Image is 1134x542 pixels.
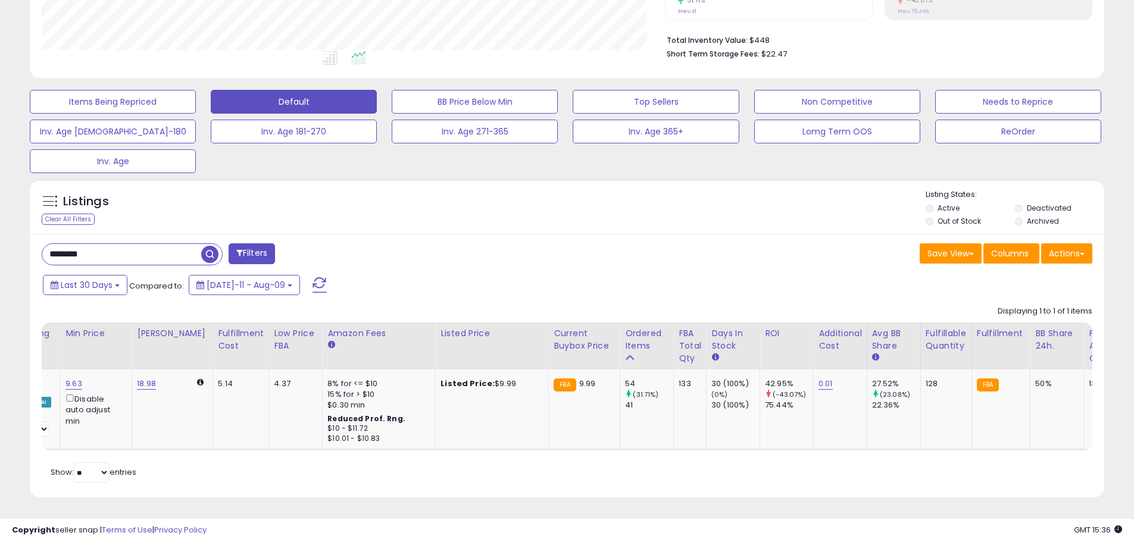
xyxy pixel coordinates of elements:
button: BB Price Below Min [392,90,558,114]
div: seller snap | | [12,525,207,536]
div: Low Price FBA [274,327,317,352]
button: Inv. Age 365+ [573,120,739,143]
div: $10.01 - $10.83 [327,434,426,444]
button: Items Being Repriced [30,90,196,114]
div: 27.52% [872,378,920,389]
small: (23.08%) [880,390,910,399]
small: Prev: 75.44% [898,8,929,15]
div: Fulfillment Cost [218,327,264,352]
div: ROI [765,327,808,340]
button: Default [211,90,377,114]
div: 130 [1089,378,1123,389]
div: Displaying 1 to 1 of 1 items [998,306,1092,317]
span: Compared to: [129,280,184,292]
div: 54 [625,378,673,389]
b: Listed Price: [441,378,495,389]
div: Min Price [65,327,127,340]
div: Fulfillable Quantity [926,327,967,352]
small: Prev: 41 [678,8,696,15]
a: Privacy Policy [154,524,207,535]
button: Inv. Age 181-270 [211,120,377,143]
div: 133 [679,378,697,389]
small: Days In Stock. [711,352,718,363]
button: Inv. Age [30,149,196,173]
small: (-43.07%) [773,390,806,399]
button: ReOrder [935,120,1101,143]
a: Terms of Use [102,524,152,535]
div: FBA Available Qty [1089,327,1127,365]
div: 41 [625,400,673,411]
div: $10 - $11.72 [327,424,426,434]
button: Inv. Age [DEMOGRAPHIC_DATA]-180 [30,120,196,143]
div: 5.14 [218,378,260,389]
label: Active [938,203,960,213]
h5: Listings [63,193,109,210]
strong: Copyright [12,524,55,535]
label: Archived [1027,216,1059,226]
div: [PERSON_NAME] [137,327,208,340]
p: Listing States: [926,189,1104,200]
button: Inv. Age 271-365 [392,120,558,143]
div: Repricing [10,327,55,340]
button: Actions [1041,243,1092,264]
button: Top Sellers [573,90,739,114]
small: FBA [977,378,999,391]
small: Amazon Fees. [327,340,335,350]
div: 42.95% [765,378,813,389]
button: Lomg Term OOS [754,120,920,143]
button: Filters [229,243,275,264]
button: Needs to Reprice [935,90,1101,114]
b: Short Term Storage Fees: [667,49,760,59]
div: Amazon Fees [327,327,430,340]
button: Columns [983,243,1039,264]
div: Listed Price [441,327,543,340]
span: Columns [991,247,1029,259]
div: Avg BB Share [872,327,916,352]
div: Days In Stock [711,327,755,352]
a: 0.01 [819,378,833,390]
div: 50% [1035,378,1074,389]
b: Reduced Prof. Rng. [327,413,405,424]
label: Out of Stock [938,216,981,226]
small: FBA [554,378,576,391]
span: 2025-09-9 15:36 GMT [1074,524,1122,535]
b: Total Inventory Value: [667,35,748,45]
div: 75.44% [765,400,813,411]
button: Non Competitive [754,90,920,114]
div: $9.99 [441,378,539,389]
div: $0.30 min [327,400,426,411]
div: Additional Cost [819,327,862,352]
div: 30 (100%) [711,400,760,411]
div: 8% for <= $10 [327,378,426,389]
span: Last 30 Days [61,279,113,291]
small: (0%) [711,390,728,399]
button: [DATE]-11 - Aug-09 [189,275,300,295]
div: 128 [926,378,963,389]
a: 18.98 [137,378,156,390]
span: [DATE]-11 - Aug-09 [207,279,285,291]
label: Deactivated [1027,203,1071,213]
div: Current Buybox Price [554,327,615,352]
button: Save View [920,243,982,264]
div: 4.37 [274,378,313,389]
div: 30 (100%) [711,378,760,389]
small: Avg BB Share. [872,352,879,363]
small: (31.71%) [633,390,658,399]
div: Disable auto adjust min [65,392,123,427]
span: 9.99 [579,378,596,389]
div: BB Share 24h. [1035,327,1079,352]
div: Clear All Filters [42,214,95,225]
div: Ordered Items [625,327,668,352]
span: $22.47 [761,48,787,59]
button: Last 30 Days [43,275,127,295]
div: 22.36% [872,400,920,411]
div: 15% for > $10 [327,389,426,400]
a: 9.63 [65,378,82,390]
span: Show: entries [51,466,136,478]
li: $448 [667,32,1083,46]
div: Fulfillment [977,327,1025,340]
div: FBA Total Qty [679,327,701,365]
